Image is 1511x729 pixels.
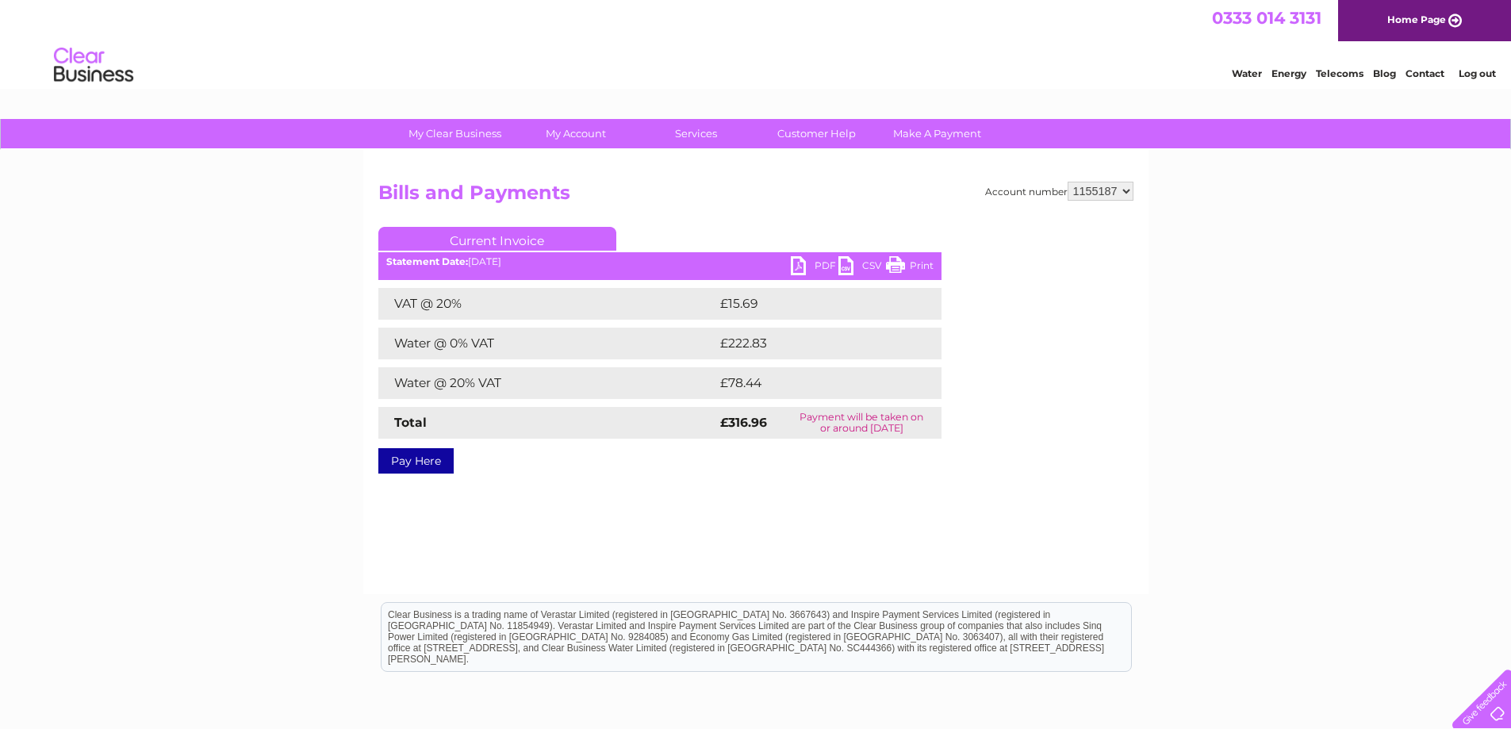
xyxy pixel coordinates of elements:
[1212,8,1321,28] a: 0333 014 3131
[378,328,716,359] td: Water @ 0% VAT
[1373,67,1396,79] a: Blog
[1406,67,1444,79] a: Contact
[378,288,716,320] td: VAT @ 20%
[631,119,761,148] a: Services
[716,288,908,320] td: £15.69
[378,448,454,474] a: Pay Here
[1232,67,1262,79] a: Water
[53,41,134,90] img: logo.png
[1271,67,1306,79] a: Energy
[386,255,468,267] b: Statement Date:
[791,256,838,279] a: PDF
[782,407,941,439] td: Payment will be taken on or around [DATE]
[394,415,427,430] strong: Total
[716,328,913,359] td: £222.83
[716,367,911,399] td: £78.44
[510,119,641,148] a: My Account
[985,182,1133,201] div: Account number
[872,119,1003,148] a: Make A Payment
[1459,67,1496,79] a: Log out
[378,182,1133,212] h2: Bills and Payments
[378,367,716,399] td: Water @ 20% VAT
[838,256,886,279] a: CSV
[378,256,941,267] div: [DATE]
[720,415,767,430] strong: £316.96
[886,256,934,279] a: Print
[389,119,520,148] a: My Clear Business
[1316,67,1363,79] a: Telecoms
[378,227,616,251] a: Current Invoice
[382,9,1131,77] div: Clear Business is a trading name of Verastar Limited (registered in [GEOGRAPHIC_DATA] No. 3667643...
[751,119,882,148] a: Customer Help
